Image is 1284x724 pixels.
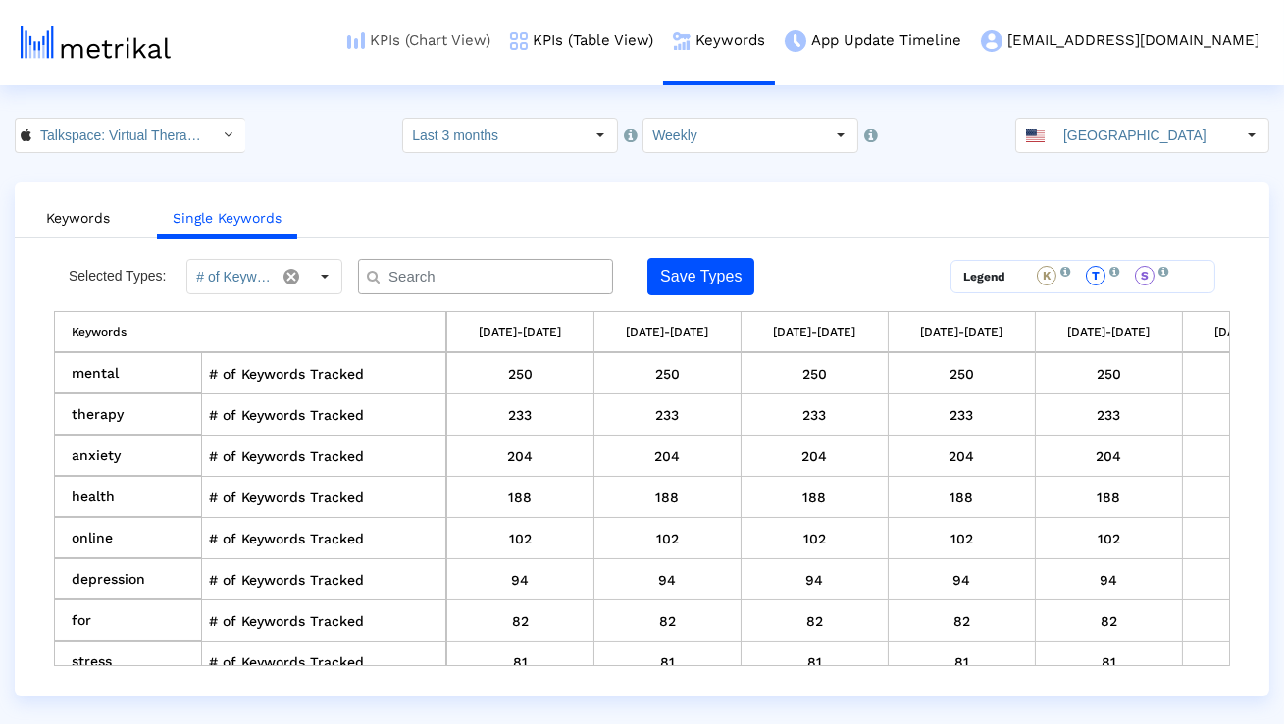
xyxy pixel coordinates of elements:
td: 233 [1036,394,1183,436]
td: 94 [447,559,594,600]
td: # of Keywords Tracked [202,518,447,559]
td: 204 [447,436,594,477]
div: S [1135,266,1155,285]
td: 204 [742,436,889,477]
td: 250 [1036,353,1183,394]
td: 188 [594,477,742,518]
td: 233 [889,394,1036,436]
td: 81 [447,642,594,683]
td: 82 [447,600,594,642]
td: 82 [594,600,742,642]
td: 94 [742,559,889,600]
td: 102 [594,518,742,559]
td: for [55,600,202,642]
td: 82 [742,600,889,642]
td: stress [55,642,202,683]
img: metrical-logo-light.png [21,26,171,59]
td: health [55,477,202,518]
td: 250 [447,353,594,394]
td: 81 [594,642,742,683]
img: kpi-table-menu-icon.png [510,32,528,50]
td: 250 [594,353,742,394]
a: Keywords [30,200,126,236]
td: 102 [742,518,889,559]
th: Keywords [55,312,447,353]
td: 188 [1036,477,1183,518]
td: 204 [1036,436,1183,477]
td: Legend [951,261,1024,292]
td: online [55,518,202,559]
div: Select [584,119,617,152]
img: kpi-chart-menu-icon.png [347,32,365,49]
div: Selected Types: [69,259,186,294]
td: 233 [594,394,742,436]
td: # of Keywords Tracked [202,353,447,394]
button: Save Types [647,258,754,295]
th: [DATE]-[DATE] [594,312,742,353]
td: # of Keywords Tracked [202,642,447,683]
td: # of Keywords Tracked [202,394,447,436]
th: [DATE]-[DATE] [889,312,1036,353]
td: 102 [889,518,1036,559]
th: [DATE]-[DATE] [1036,312,1183,353]
td: 188 [447,477,594,518]
td: # of Keywords Tracked [202,436,447,477]
th: [DATE]-[DATE] [447,312,594,353]
td: 82 [889,600,1036,642]
div: Select [824,119,857,152]
td: 250 [742,353,889,394]
td: 188 [889,477,1036,518]
td: 94 [1036,559,1183,600]
td: 81 [889,642,1036,683]
td: 94 [889,559,1036,600]
td: therapy [55,394,202,436]
div: T [1086,266,1105,285]
td: 81 [742,642,889,683]
div: Select [308,260,341,293]
td: depression [55,559,202,600]
td: # of Keywords Tracked [202,600,447,642]
td: 233 [447,394,594,436]
div: Select [212,119,245,152]
th: [DATE]-[DATE] [742,312,889,353]
div: Select [1235,119,1268,152]
td: mental [55,353,202,394]
td: 204 [889,436,1036,477]
td: anxiety [55,436,202,477]
td: 204 [594,436,742,477]
img: keywords.png [673,32,691,50]
td: # of Keywords Tracked [202,559,447,600]
img: app-update-menu-icon.png [785,30,806,52]
a: Single Keywords [157,200,297,239]
td: 250 [889,353,1036,394]
td: 81 [1036,642,1183,683]
td: 82 [1036,600,1183,642]
td: # of Keywords Tracked [202,477,447,518]
div: K [1037,266,1056,285]
td: 188 [742,477,889,518]
td: 102 [1036,518,1183,559]
td: 233 [742,394,889,436]
input: Search [375,267,605,287]
img: my-account-menu-icon.png [981,30,1002,52]
td: 102 [447,518,594,559]
td: 94 [594,559,742,600]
